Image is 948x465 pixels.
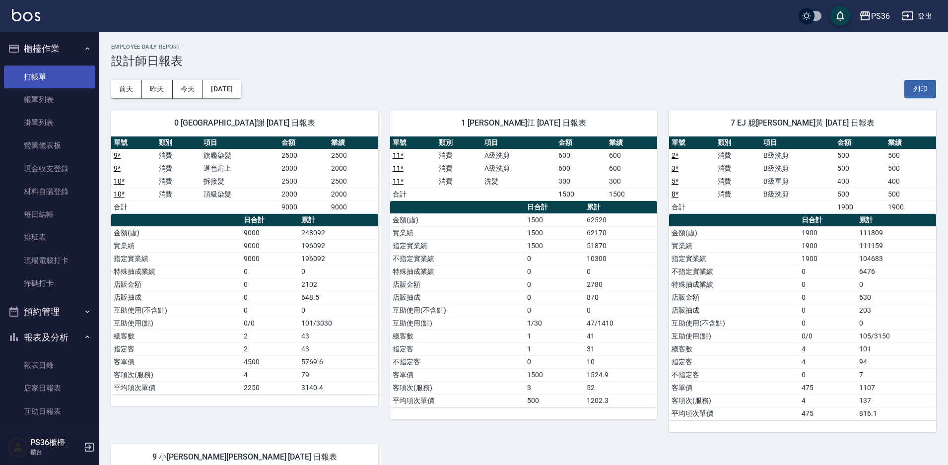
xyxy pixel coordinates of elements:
a: 排班表 [4,226,95,249]
th: 項目 [482,136,556,149]
td: 店販金額 [390,278,525,291]
td: 52 [584,381,657,394]
td: 0 [525,355,584,368]
td: 3140.4 [299,381,378,394]
td: B級洗剪 [761,162,835,175]
td: 43 [299,342,378,355]
a: 掛單列表 [4,111,95,134]
td: 消費 [156,188,202,200]
td: 9000 [241,226,299,239]
td: 0 [241,304,299,317]
a: 店家日報表 [4,377,95,399]
td: 196092 [299,252,378,265]
td: 1 [525,330,584,342]
td: 4 [799,394,857,407]
button: 今天 [173,80,203,98]
td: 消費 [156,149,202,162]
td: 店販抽成 [111,291,241,304]
td: 消費 [436,162,482,175]
td: 248092 [299,226,378,239]
td: 0 [799,317,857,330]
td: 0 [525,304,584,317]
td: 600 [607,162,657,175]
img: Logo [12,9,40,21]
td: 600 [556,149,607,162]
td: 0 [525,252,584,265]
a: 材料自購登錄 [4,180,95,203]
td: 500 [885,162,936,175]
td: 店販抽成 [390,291,525,304]
td: 6476 [857,265,936,278]
td: 金額(虛) [669,226,799,239]
td: 實業績 [111,239,241,252]
td: 400 [885,175,936,188]
a: 營業儀表板 [4,134,95,157]
h2: Employee Daily Report [111,44,936,50]
td: 500 [885,188,936,200]
td: 1500 [525,368,584,381]
td: 指定實業績 [669,252,799,265]
td: A級洗剪 [482,149,556,162]
td: 特殊抽成業績 [390,265,525,278]
td: B級單剪 [761,175,835,188]
td: 2102 [299,278,378,291]
td: 旗艦染髮 [201,149,279,162]
td: 0 [799,368,857,381]
span: 1 [PERSON_NAME]江 [DATE] 日報表 [402,118,645,128]
th: 業績 [607,136,657,149]
td: 指定客 [390,342,525,355]
td: 互助使用(點) [111,317,241,330]
td: 平均項次單價 [111,381,241,394]
h3: 設計師日報表 [111,54,936,68]
td: 客項次(服務) [669,394,799,407]
td: 0 [857,317,936,330]
td: 500 [835,149,885,162]
td: 196092 [299,239,378,252]
td: 互助使用(點) [390,317,525,330]
td: 指定實業績 [390,239,525,252]
button: 登出 [898,7,936,25]
td: 消費 [156,175,202,188]
td: 客項次(服務) [111,368,241,381]
td: 客單價 [390,368,525,381]
td: 客單價 [111,355,241,368]
td: 2000 [279,162,329,175]
button: 昨天 [142,80,173,98]
td: 111159 [857,239,936,252]
span: 7 EJ 臆[PERSON_NAME]黃 [DATE] 日報表 [681,118,924,128]
td: 0 [799,265,857,278]
button: 櫃檯作業 [4,36,95,62]
td: 2500 [329,175,378,188]
button: 列印 [904,80,936,98]
td: 店販金額 [669,291,799,304]
th: 類別 [715,136,761,149]
td: 0 [299,265,378,278]
td: 1900 [799,226,857,239]
td: 4 [799,355,857,368]
td: 2000 [279,188,329,200]
td: 退色肩上 [201,162,279,175]
td: 1500 [525,226,584,239]
a: 掃碼打卡 [4,272,95,295]
td: 1524.9 [584,368,657,381]
th: 類別 [156,136,202,149]
img: Person [8,437,28,457]
td: 1900 [885,200,936,213]
td: 870 [584,291,657,304]
td: 平均項次單價 [669,407,799,420]
td: 1107 [857,381,936,394]
td: 合計 [669,200,715,213]
td: 消費 [715,188,761,200]
th: 類別 [436,136,482,149]
td: B級洗剪 [761,188,835,200]
td: 9000 [279,200,329,213]
td: 41 [584,330,657,342]
td: 洗髮 [482,175,556,188]
td: 1500 [607,188,657,200]
a: 每日結帳 [4,203,95,226]
td: 600 [607,149,657,162]
th: 金額 [556,136,607,149]
td: 2000 [329,162,378,175]
a: 現場電腦打卡 [4,249,95,272]
td: 0/0 [241,317,299,330]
